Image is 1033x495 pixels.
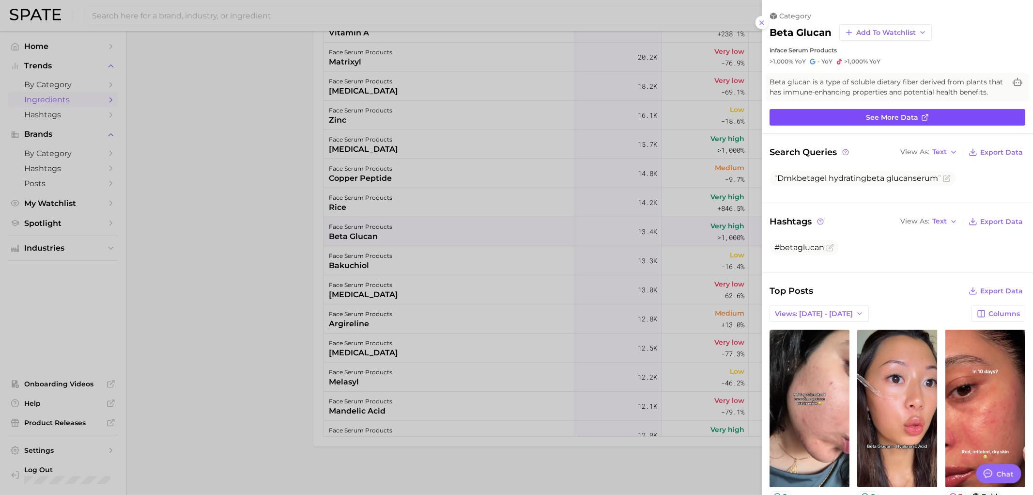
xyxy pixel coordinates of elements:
button: View AsText [898,215,960,228]
span: See more data [866,113,918,122]
span: face serum products [775,47,837,54]
span: Beta glucan is a type of soluble dietary fiber derived from plants that has immune-enhancing prop... [770,77,1006,97]
span: beta [797,174,815,183]
span: YoY [821,58,833,65]
span: Export Data [980,287,1023,295]
span: glucan [886,174,913,183]
button: Export Data [966,215,1025,228]
span: >1,000% [844,58,868,65]
span: Hashtags [770,215,825,228]
span: beta [866,174,884,183]
a: See more data [770,109,1025,126]
button: Flag as miscategorized or irrelevant [943,175,951,182]
span: >1,000% [770,58,793,65]
span: View As [900,149,929,155]
span: Dmk gel hydrating serum [774,174,941,183]
button: Views: [DATE] - [DATE] [770,305,869,322]
div: in [770,47,1025,54]
button: Export Data [966,284,1025,298]
span: category [779,12,811,20]
span: View As [900,219,929,224]
span: Export Data [980,218,1023,226]
span: #betaglucan [774,243,824,252]
span: Search Queries [770,145,850,159]
span: YoY [795,58,806,65]
span: Top Posts [770,284,813,298]
h2: beta glucan [770,27,832,38]
span: Export Data [980,148,1023,157]
span: YoY [869,58,880,65]
span: Add to Watchlist [856,29,916,37]
span: Columns [988,310,1020,318]
span: Text [932,149,947,155]
button: Columns [971,305,1025,322]
button: Add to Watchlist [839,24,932,41]
span: Views: [DATE] - [DATE] [775,310,853,318]
button: View AsText [898,146,960,159]
span: Text [932,219,947,224]
span: - [817,58,820,65]
button: Flag as miscategorized or irrelevant [826,244,834,252]
button: Export Data [966,145,1025,159]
